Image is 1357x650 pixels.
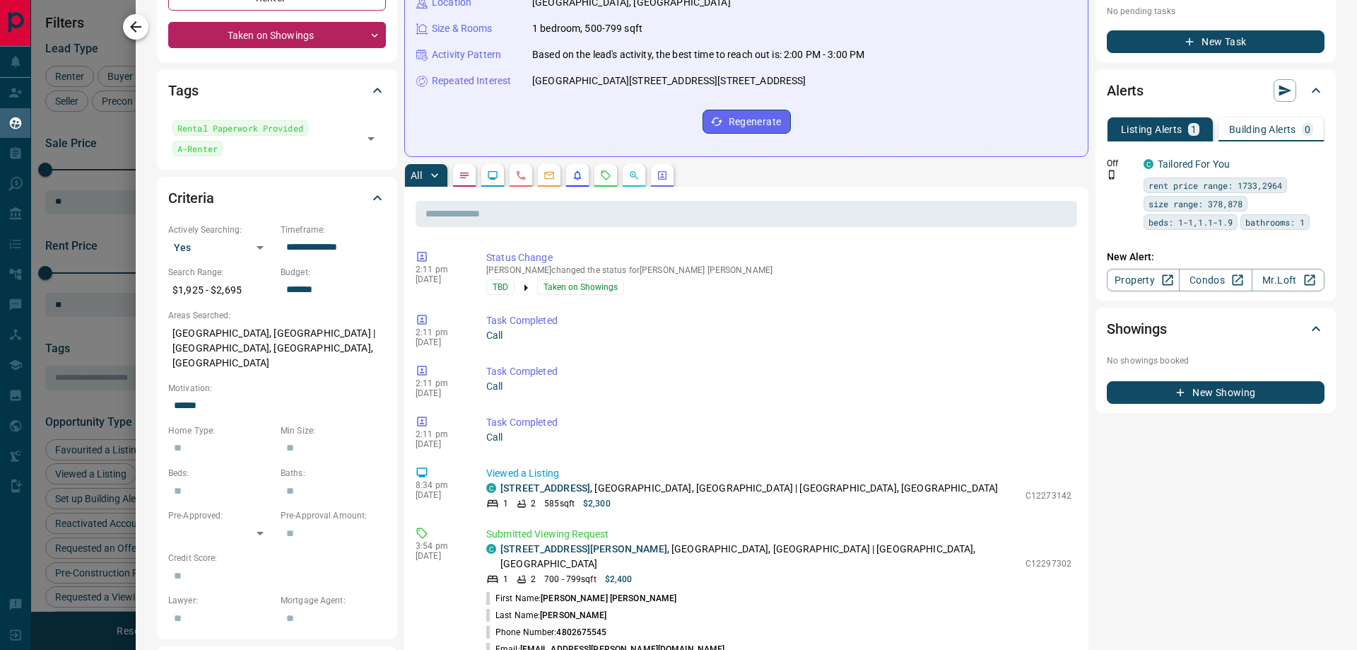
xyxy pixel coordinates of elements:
[281,594,386,607] p: Mortgage Agent:
[432,74,511,88] p: Repeated Interest
[486,544,496,554] div: condos.ca
[168,382,386,395] p: Motivation:
[168,181,386,215] div: Criteria
[1107,1,1324,22] p: No pending tasks
[168,467,274,480] p: Beds:
[572,170,583,181] svg: Listing Alerts
[168,187,214,209] h2: Criteria
[168,552,386,564] p: Credit Score:
[411,170,422,180] p: All
[486,592,676,605] p: First Name:
[168,424,274,437] p: Home Type:
[1107,79,1144,102] h2: Alerts
[532,74,806,88] p: [GEOGRAPHIC_DATA][STREET_ADDRESS][STREET_ADDRESS]
[703,110,791,134] button: Regenerate
[1149,178,1282,192] span: rent price range: 1733,2964
[493,280,508,294] span: TBD
[486,250,1071,265] p: Status Change
[486,483,496,493] div: condos.ca
[532,21,642,36] p: 1 bedroom, 500-799 sqft
[1191,124,1197,134] p: 1
[544,280,618,294] span: Taken on Showings
[1026,557,1071,570] p: C12297302
[657,170,668,181] svg: Agent Actions
[600,170,611,181] svg: Requests
[1107,250,1324,265] p: New Alert:
[503,573,508,586] p: 1
[416,429,465,439] p: 2:11 pm
[168,594,274,607] p: Lawyer:
[486,626,607,639] p: Phone Number:
[168,266,274,279] p: Search Range:
[416,378,465,388] p: 2:11 pm
[168,279,274,302] p: $1,925 - $2,695
[1107,269,1180,291] a: Property
[177,141,218,156] span: A-Renter
[416,265,465,274] p: 2:11 pm
[1107,170,1117,180] svg: Push Notification Only
[531,573,536,586] p: 2
[168,224,274,236] p: Actively Searching:
[515,170,527,181] svg: Calls
[1107,318,1167,340] h2: Showings
[500,482,590,494] a: [STREET_ADDRESS]
[281,224,386,236] p: Timeframe:
[168,236,274,259] div: Yes
[486,466,1071,481] p: Viewed a Listing
[503,497,508,510] p: 1
[486,609,607,622] p: Last Name:
[1107,381,1324,404] button: New Showing
[1229,124,1296,134] p: Building Alerts
[432,47,501,62] p: Activity Pattern
[486,265,1071,275] p: [PERSON_NAME] changed the status for [PERSON_NAME] [PERSON_NAME]
[1107,157,1135,170] p: Off
[416,337,465,347] p: [DATE]
[628,170,640,181] svg: Opportunities
[556,627,606,637] span: 4802675545
[486,430,1071,445] p: Call
[1107,74,1324,108] div: Alerts
[486,527,1071,542] p: Submitted Viewing Request
[168,22,386,48] div: Taken on Showings
[416,439,465,449] p: [DATE]
[500,481,998,496] p: , [GEOGRAPHIC_DATA], [GEOGRAPHIC_DATA] | [GEOGRAPHIC_DATA], [GEOGRAPHIC_DATA]
[500,543,667,555] a: [STREET_ADDRESS][PERSON_NAME]
[605,573,633,586] p: $2,400
[1149,197,1243,211] span: size range: 378,878
[416,490,465,500] p: [DATE]
[416,551,465,561] p: [DATE]
[532,47,864,62] p: Based on the lead's activity, the best time to reach out is: 2:00 PM - 3:00 PM
[544,573,596,586] p: 700 - 799 sqft
[168,74,386,108] div: Tags
[486,415,1071,430] p: Task Completed
[540,610,606,620] span: [PERSON_NAME]
[583,497,611,510] p: $2,300
[1026,489,1071,502] p: C12273142
[416,388,465,398] p: [DATE]
[486,328,1071,343] p: Call
[281,424,386,437] p: Min Size:
[168,79,198,102] h2: Tags
[1107,354,1324,367] p: No showings booked
[168,309,386,322] p: Areas Searched:
[281,509,386,522] p: Pre-Approval Amount:
[361,129,381,149] button: Open
[416,480,465,490] p: 8:34 pm
[459,170,470,181] svg: Notes
[1121,124,1182,134] p: Listing Alerts
[486,364,1071,379] p: Task Completed
[168,509,274,522] p: Pre-Approved:
[541,593,676,603] span: [PERSON_NAME] [PERSON_NAME]
[281,467,386,480] p: Baths:
[177,121,303,135] span: Rental Paperwork Provided
[1252,269,1324,291] a: Mr.Loft
[416,327,465,337] p: 2:11 pm
[416,274,465,284] p: [DATE]
[531,497,536,510] p: 2
[432,21,493,36] p: Size & Rooms
[486,379,1071,394] p: Call
[500,542,1018,571] p: , [GEOGRAPHIC_DATA], [GEOGRAPHIC_DATA] | [GEOGRAPHIC_DATA], [GEOGRAPHIC_DATA]
[1149,215,1233,229] span: beds: 1-1,1.1-1.9
[1245,215,1305,229] span: bathrooms: 1
[1179,269,1252,291] a: Condos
